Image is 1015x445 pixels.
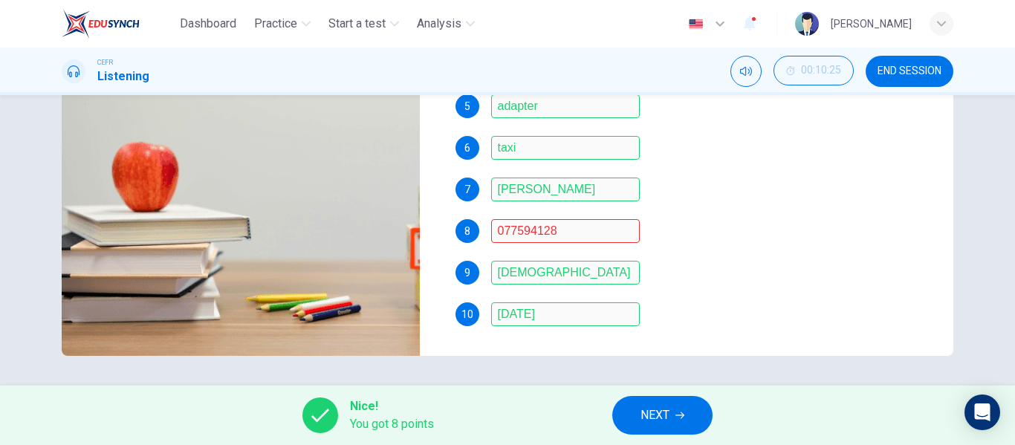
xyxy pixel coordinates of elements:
[254,15,297,33] span: Practice
[464,184,470,195] span: 7
[964,394,1000,430] div: Open Intercom Messenger
[62,9,140,39] img: EduSynch logo
[461,309,473,319] span: 10
[248,10,317,37] button: Practice
[641,405,669,426] span: NEXT
[491,94,640,118] input: adaptor; adapter
[491,302,640,326] input: 30th of April; April 30; 30 of April; April 30th; April thirtieth; 30/04
[687,19,705,30] img: en
[464,267,470,278] span: 9
[417,15,461,33] span: Analysis
[491,261,640,285] input: church
[795,12,819,36] img: Profile picture
[97,57,113,68] span: CEFR
[774,56,854,87] div: Hide
[350,397,434,415] span: Nice!
[491,219,640,243] input: 80777594128
[174,10,242,37] button: Dashboard
[464,143,470,153] span: 6
[464,226,470,236] span: 8
[491,136,640,160] input: taxi
[62,9,174,39] a: EduSynch logo
[464,101,470,111] span: 5
[774,56,854,85] button: 00:10:25
[866,56,953,87] button: END SESSION
[322,10,405,37] button: Start a test
[730,56,762,87] div: Mute
[180,15,236,33] span: Dashboard
[97,68,149,85] h1: Listening
[612,396,713,435] button: NEXT
[411,10,481,37] button: Analysis
[801,65,841,77] span: 00:10:25
[491,178,640,201] input: Jefferey
[878,65,941,77] span: END SESSION
[831,15,912,33] div: [PERSON_NAME]
[328,15,386,33] span: Start a test
[350,415,434,433] span: You got 8 points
